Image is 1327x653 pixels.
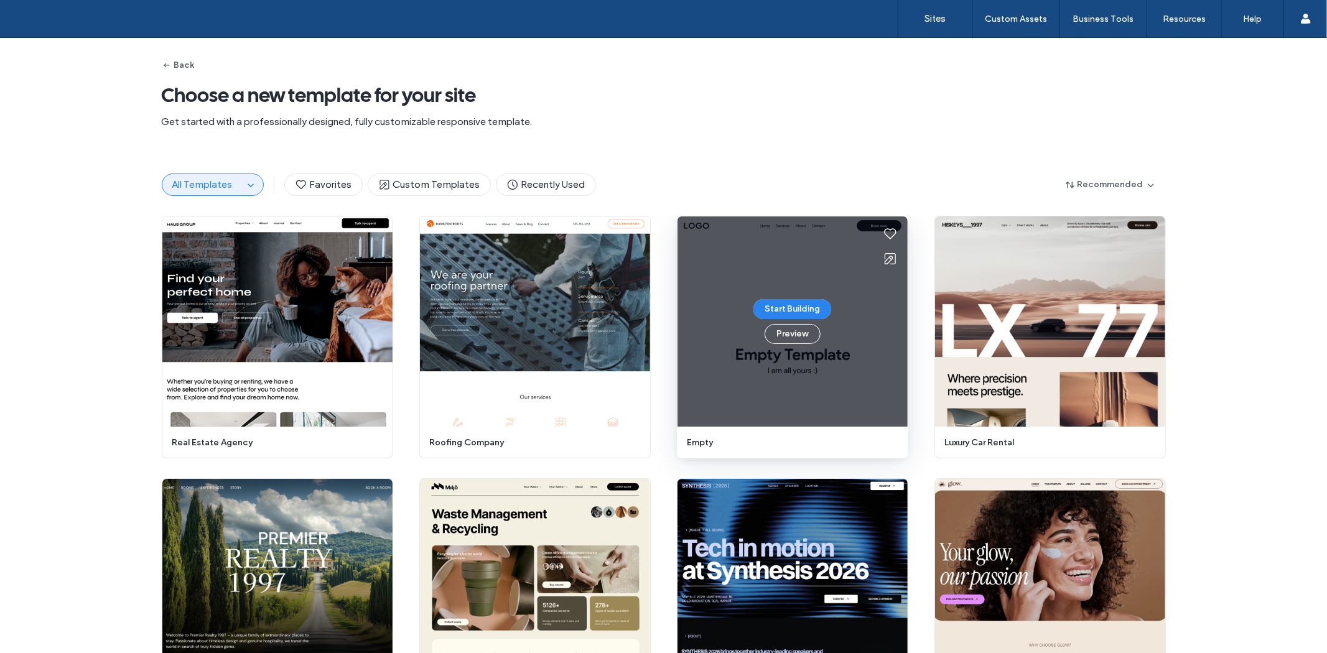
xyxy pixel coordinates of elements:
[378,178,480,192] span: Custom Templates
[284,174,363,196] button: Favorites
[162,174,243,195] button: All Templates
[496,174,596,196] button: Recently Used
[925,13,946,24] label: Sites
[28,9,54,20] span: Help
[985,14,1048,24] label: Custom Assets
[162,55,195,75] button: Back
[765,324,821,344] button: Preview
[172,178,233,190] span: All Templates
[162,115,1166,129] span: Get started with a professionally designed, fully customizable responsive template.
[506,178,585,192] span: Recently Used
[295,178,352,192] span: Favorites
[753,299,831,319] button: Start Building
[368,174,491,196] button: Custom Templates
[687,437,890,449] span: empty
[945,437,1148,449] span: luxury car rental
[1163,14,1206,24] label: Resources
[162,83,1166,108] span: Choose a new template for your site
[1073,14,1134,24] label: Business Tools
[1244,14,1262,24] label: Help
[172,437,375,449] span: real estate agency
[430,437,633,449] span: roofing company
[1055,175,1166,195] button: Recommended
